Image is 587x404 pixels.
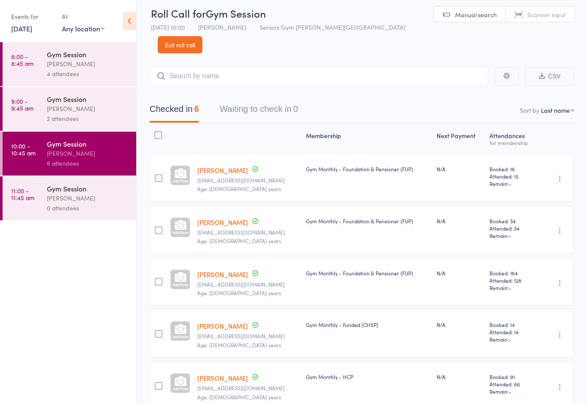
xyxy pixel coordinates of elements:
[197,333,299,339] small: kerrymay748@gmail.com
[47,139,129,148] div: Gym Session
[437,373,483,380] div: N/A
[489,165,535,173] span: Booked: 16
[197,270,248,279] a: [PERSON_NAME]
[3,42,136,86] a: 8:00 -8:45 amGym Session[PERSON_NAME]4 attendees
[47,148,129,158] div: [PERSON_NAME]
[197,185,281,192] span: Age: [DEMOGRAPHIC_DATA] years
[62,9,104,24] div: At
[3,176,136,220] a: 11:00 -11:45 amGym Session[PERSON_NAME]0 attendees
[293,104,298,114] div: 0
[197,321,248,330] a: [PERSON_NAME]
[489,388,535,395] span: Remain:
[151,23,185,31] span: [DATE] 10:00
[11,187,34,201] time: 11:00 - 11:45 am
[489,225,535,232] span: Attended: 34
[527,10,566,19] span: Scanner input
[158,36,202,53] a: Exit roll call
[509,232,511,239] span: -
[47,49,129,59] div: Gym Session
[197,385,299,391] small: reryan51@gmail.com
[11,24,32,33] a: [DATE]
[62,24,104,33] div: Any location
[489,217,535,225] span: Booked: 34
[47,69,129,79] div: 4 attendees
[306,217,430,225] div: Gym Monthly - Foundation & Pensioner (FUP)
[11,53,34,67] time: 8:00 - 8:45 am
[197,373,248,382] a: [PERSON_NAME]
[489,140,535,145] div: for membership
[150,66,488,86] input: Search by name
[306,269,430,277] div: Gym Monthly - Foundation & Pensioner (FUP)
[489,173,535,180] span: Attended: 15
[197,166,248,175] a: [PERSON_NAME]
[11,142,36,156] time: 10:00 - 10:45 am
[3,87,136,131] a: 9:00 -9:45 amGym Session[PERSON_NAME]2 attendees
[197,341,281,348] span: Age: [DEMOGRAPHIC_DATA] years
[306,165,430,173] div: Gym Monthly - Foundation & Pensioner (FUP)
[489,380,535,388] span: Attended: 66
[194,104,199,114] div: 6
[303,127,434,150] div: Membership
[306,321,430,328] div: Gym Monthly - Funded (CHSP)
[489,336,535,343] span: Remain:
[437,217,483,225] div: N/A
[306,373,430,380] div: Gym Monthly - HCP
[455,10,497,19] span: Manual search
[509,336,511,343] span: -
[489,328,535,336] span: Attended: 14
[150,100,199,123] button: Checked in6
[489,277,535,284] span: Attended: 128
[489,321,535,328] span: Booked: 14
[197,281,299,287] small: michelledianeelliott@gmail.com
[489,284,535,291] span: Remain:
[197,218,248,227] a: [PERSON_NAME]
[509,388,511,395] span: -
[437,321,483,328] div: N/A
[437,269,483,277] div: N/A
[47,184,129,193] div: Gym Session
[11,9,53,24] div: Events for
[197,237,281,244] span: Age: [DEMOGRAPHIC_DATA] years
[197,177,299,183] small: mrcostello@optusnet.com.au
[525,67,574,86] button: CSV
[206,6,266,20] span: Gym Session
[197,393,281,401] span: Age: [DEMOGRAPHIC_DATA] years
[437,165,483,173] div: N/A
[47,203,129,213] div: 0 attendees
[260,23,405,31] span: Seniors Gym [PERSON_NAME][GEOGRAPHIC_DATA]
[489,373,535,380] span: Booked: 91
[47,193,129,203] div: [PERSON_NAME]
[520,106,539,114] label: Sort by
[197,289,281,296] span: Age: [DEMOGRAPHIC_DATA] years
[486,127,538,150] div: Atten­dances
[433,127,486,150] div: Next Payment
[151,6,206,20] span: Roll Call for
[47,94,129,104] div: Gym Session
[509,180,511,187] span: -
[489,180,535,187] span: Remain:
[3,132,136,176] a: 10:00 -10:45 amGym Session[PERSON_NAME]6 attendees
[541,106,570,114] div: Last name
[47,59,129,69] div: [PERSON_NAME]
[47,104,129,114] div: [PERSON_NAME]
[47,114,129,123] div: 2 attendees
[11,98,34,111] time: 9:00 - 9:45 am
[220,100,298,123] button: Waiting to check in0
[509,284,511,291] span: -
[197,229,299,235] small: mrcostello@optusnet.com.au
[198,23,246,31] span: [PERSON_NAME]
[489,232,535,239] span: Remain:
[47,158,129,168] div: 6 attendees
[489,269,535,277] span: Booked: 164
